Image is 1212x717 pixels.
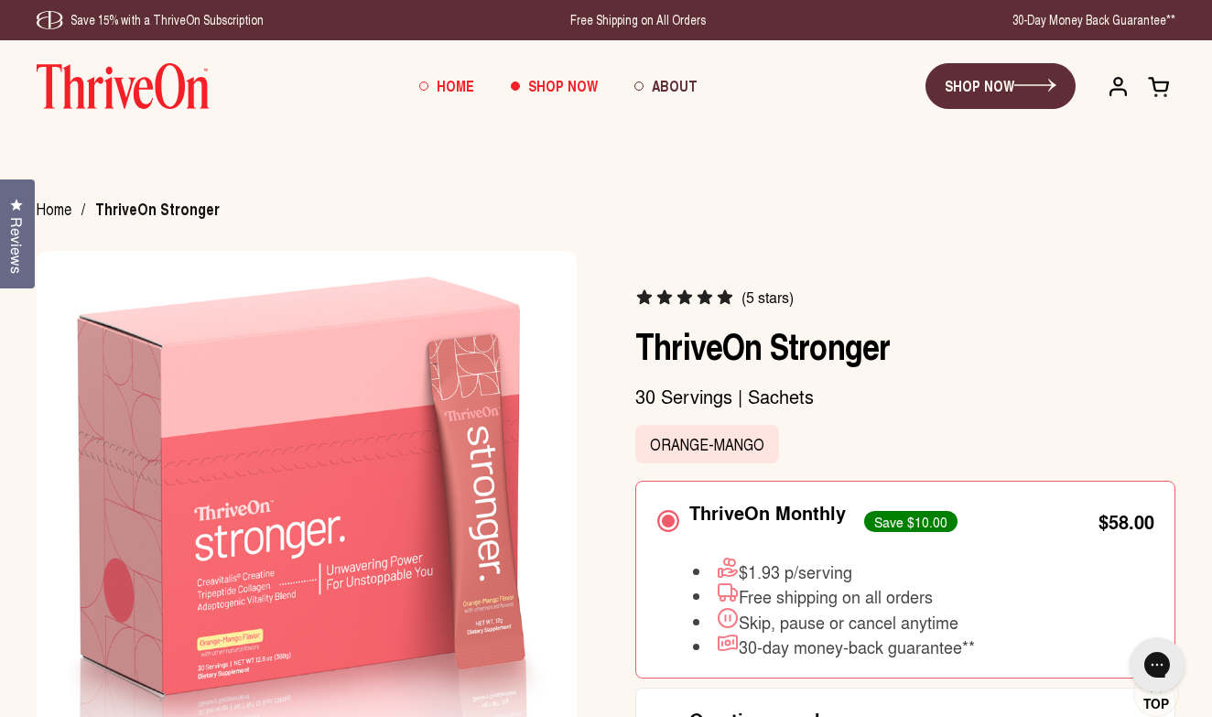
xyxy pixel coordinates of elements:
a: SHOP NOW [925,63,1076,109]
a: Home [37,198,71,220]
span: About [652,75,698,96]
div: $58.00 [1098,513,1154,531]
span: Home [37,198,71,223]
nav: breadcrumbs [37,201,243,219]
p: 30 Servings | Sachets [635,385,1175,408]
li: 30-day money-back guarantee** [693,632,975,657]
li: Free shipping on all orders [693,581,975,607]
div: Free Shipping on All Orders [570,11,706,29]
div: Save 15% with a ThriveOn Subscription [37,11,264,29]
a: Home [401,61,492,111]
iframe: Gorgias live chat messenger [1120,631,1194,699]
span: Home [437,75,474,96]
span: (5 stars) [741,288,794,307]
span: Reviews [5,217,28,274]
li: Skip, pause or cancel anytime [693,607,975,633]
a: Shop Now [492,61,616,111]
div: ThriveOn Monthly [689,502,846,524]
span: / [81,201,85,219]
a: About [616,61,716,111]
h1: ThriveOn Stronger [635,323,1175,367]
span: Top [1143,696,1169,712]
div: Save $10.00 [864,511,958,531]
li: $1.93 p/serving [693,557,975,582]
span: Shop Now [528,75,598,96]
div: 30-Day Money Back Guarantee** [1012,11,1175,29]
label: Orange-Mango [635,425,779,463]
span: ThriveOn Stronger [95,201,220,219]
